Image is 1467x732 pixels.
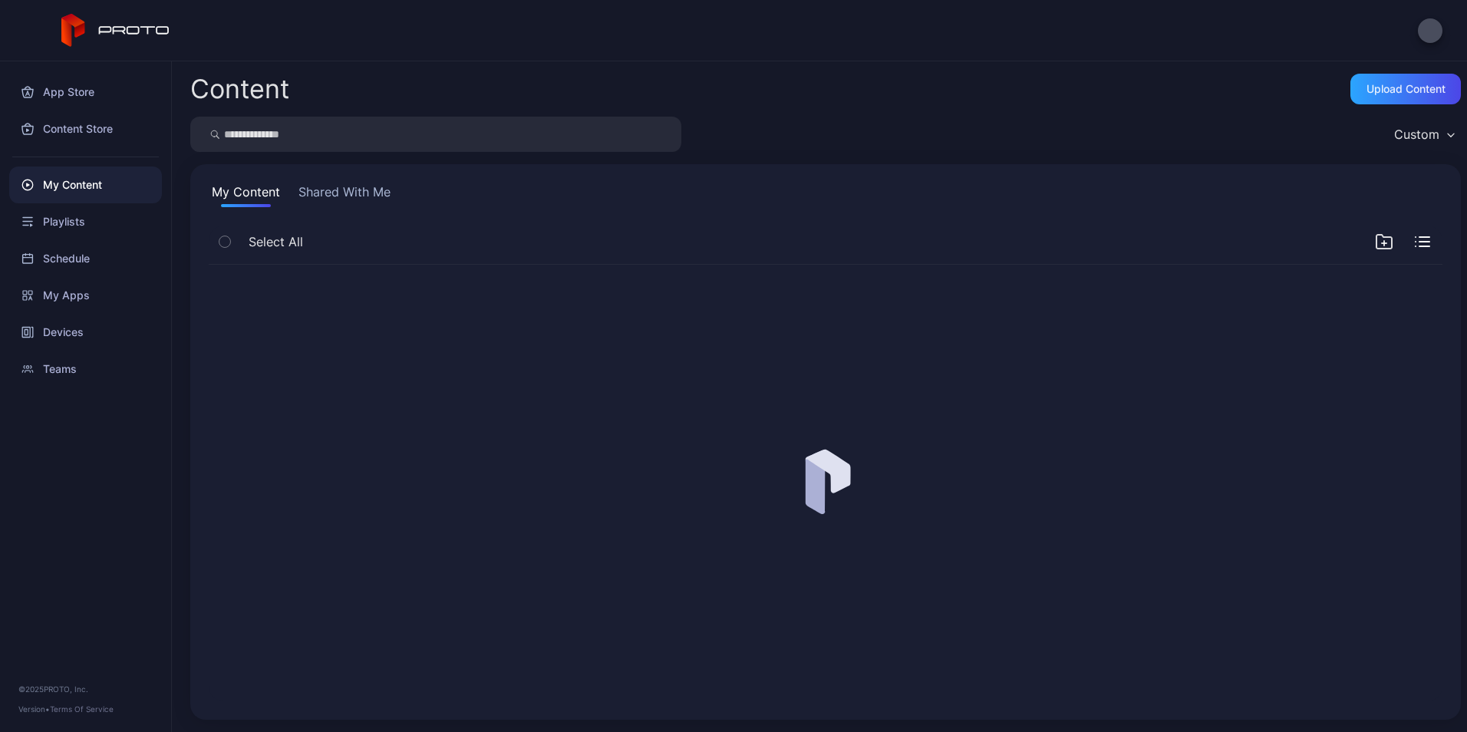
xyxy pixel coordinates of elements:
[18,704,50,714] span: Version •
[9,314,162,351] a: Devices
[18,683,153,695] div: © 2025 PROTO, Inc.
[9,167,162,203] a: My Content
[1350,74,1461,104] button: Upload Content
[209,183,283,207] button: My Content
[9,277,162,314] a: My Apps
[190,76,289,102] div: Content
[1386,117,1461,152] button: Custom
[249,232,303,251] span: Select All
[50,704,114,714] a: Terms Of Service
[9,110,162,147] a: Content Store
[1394,127,1439,142] div: Custom
[9,203,162,240] a: Playlists
[1366,83,1446,95] div: Upload Content
[295,183,394,207] button: Shared With Me
[9,74,162,110] a: App Store
[9,240,162,277] a: Schedule
[9,351,162,387] a: Teams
